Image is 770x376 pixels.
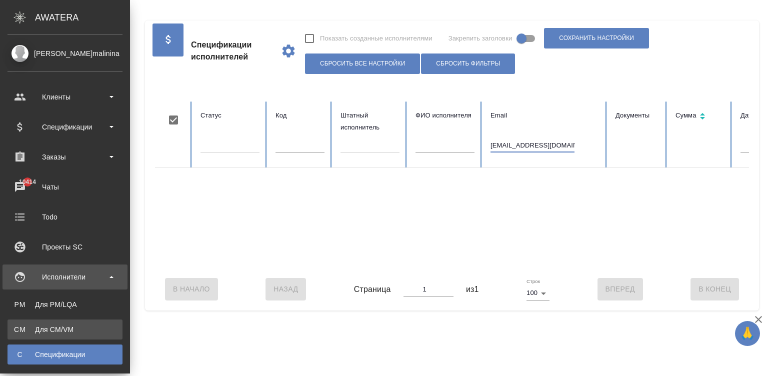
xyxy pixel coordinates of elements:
div: Код [275,109,324,121]
span: 🙏 [739,323,756,344]
div: Заказы [7,149,122,164]
div: Документы [615,109,659,121]
div: Проекты SC [7,239,122,254]
button: Сбросить все настройки [305,53,420,74]
span: 10414 [13,177,42,187]
button: Сбросить фильтры [421,53,515,74]
a: ССпецификации [7,344,122,364]
a: Todo [2,204,127,229]
span: Закрепить заголовки [448,33,512,43]
div: Статус [200,109,259,121]
div: Клиенты [7,89,122,104]
div: Для PM/LQA [12,299,117,309]
div: [PERSON_NAME]malinina [7,48,122,59]
span: Показать созданные исполнителями [320,33,432,43]
div: Спецификации [7,119,122,134]
div: Сортировка [675,109,724,124]
div: Email [490,109,599,121]
div: ФИО исполнителя [415,109,474,121]
a: PMДля PM/LQA [7,294,122,314]
button: 🙏 [735,321,760,346]
div: 100 [526,286,549,300]
span: Спецификации исполнителей [191,39,272,63]
span: Сбросить фильтры [436,59,500,68]
a: CMДля CM/VM [7,319,122,339]
a: Проекты SC [2,234,127,259]
span: Страница [354,283,391,295]
span: из 1 [466,283,479,295]
div: Чаты [7,179,122,194]
span: Сохранить настройки [559,34,634,42]
button: Сохранить настройки [544,28,649,48]
div: Todo [7,209,122,224]
div: Штатный исполнитель [340,109,399,133]
div: AWATERA [35,7,130,27]
div: Спецификации [12,349,117,359]
label: Строк [526,279,540,284]
span: Сбросить все настройки [320,59,405,68]
div: Для CM/VM [12,324,117,334]
a: 10414Чаты [2,174,127,199]
div: Исполнители [7,269,122,284]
